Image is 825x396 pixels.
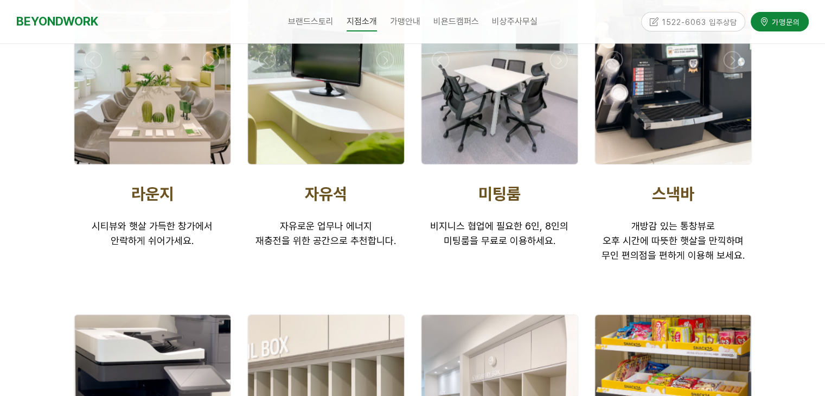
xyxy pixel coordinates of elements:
[430,220,568,231] span: 비지니스 협업에 필요한 6인, 8인의
[485,8,544,35] a: 비상주사무실
[751,12,809,31] a: 가맹문의
[92,220,213,231] span: 시티뷰와 햇살 가득한 창가에서
[340,8,383,35] a: 지점소개
[355,220,372,231] span: 너지
[492,16,538,27] span: 비상주사무실
[288,16,334,27] span: 브랜드스토리
[769,17,800,28] span: 가맹문의
[390,16,420,27] span: 가맹안내
[282,8,340,35] a: 브랜드스토리
[433,16,479,27] span: 비욘드캠퍼스
[111,234,194,246] span: 안락하게 쉬어가세요.
[602,249,745,260] span: 무인 편의점을 편하게 이용해 보세요.
[427,8,485,35] a: 비욘드캠퍼스
[305,183,347,203] span: 자유석
[16,11,98,31] a: BEYONDWORK
[255,234,396,246] span: 재충전을 위한 공간으로 추천합니다.
[652,183,694,203] span: 스낵바
[383,8,427,35] a: 가맹안내
[347,12,377,31] span: 지점소개
[631,220,715,231] span: 개방감 있는 통창뷰로
[444,234,555,246] span: 미팅룸을 무료로 이용하세요.
[280,220,355,231] span: 자유로운 업무나 에
[131,183,174,203] span: 라운지
[478,183,521,203] span: 미팅룸
[603,234,744,246] span: 오후 시간에 따뜻한 햇살을 만끽하며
